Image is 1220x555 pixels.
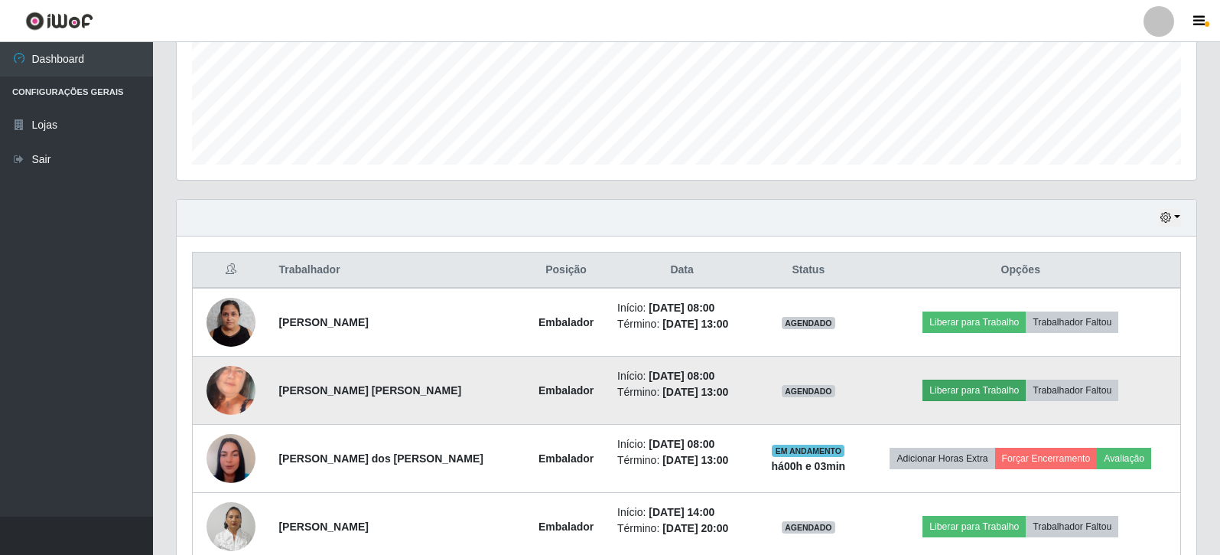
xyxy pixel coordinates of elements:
[649,370,714,382] time: [DATE] 08:00
[25,11,93,31] img: CoreUI Logo
[1026,516,1118,537] button: Trabalhador Faltou
[756,253,861,289] th: Status
[207,415,255,502] img: 1750256044557.jpeg
[649,438,714,450] time: [DATE] 08:00
[662,386,728,398] time: [DATE] 13:00
[538,384,594,397] strong: Embalador
[662,522,728,534] time: [DATE] 20:00
[861,253,1181,289] th: Opções
[995,448,1098,469] button: Forçar Encerramento
[782,385,835,397] span: AGENDADO
[207,338,255,444] img: 1746889140072.jpeg
[662,454,728,466] time: [DATE] 13:00
[524,253,608,289] th: Posição
[207,289,255,354] img: 1700330584258.jpeg
[538,316,594,328] strong: Embalador
[772,445,844,457] span: EM ANDAMENTO
[782,317,835,329] span: AGENDADO
[617,452,747,468] li: Término:
[269,253,524,289] th: Trabalhador
[617,368,747,384] li: Início:
[278,452,483,465] strong: [PERSON_NAME] dos [PERSON_NAME]
[608,253,756,289] th: Data
[278,316,368,328] strong: [PERSON_NAME]
[772,460,846,472] strong: há 00 h e 03 min
[538,452,594,465] strong: Embalador
[278,384,461,397] strong: [PERSON_NAME] [PERSON_NAME]
[617,504,747,521] li: Início:
[662,318,728,330] time: [DATE] 13:00
[278,521,368,533] strong: [PERSON_NAME]
[1026,312,1118,333] button: Trabalhador Faltou
[617,521,747,537] li: Término:
[1097,448,1151,469] button: Avaliação
[1026,380,1118,401] button: Trabalhador Faltou
[649,302,714,314] time: [DATE] 08:00
[649,506,714,518] time: [DATE] 14:00
[617,436,747,452] li: Início:
[922,380,1026,401] button: Liberar para Trabalho
[538,521,594,533] strong: Embalador
[922,312,1026,333] button: Liberar para Trabalho
[617,316,747,332] li: Término:
[617,300,747,316] li: Início:
[617,384,747,400] li: Término:
[782,521,835,534] span: AGENDADO
[922,516,1026,537] button: Liberar para Trabalho
[890,448,994,469] button: Adicionar Horas Extra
